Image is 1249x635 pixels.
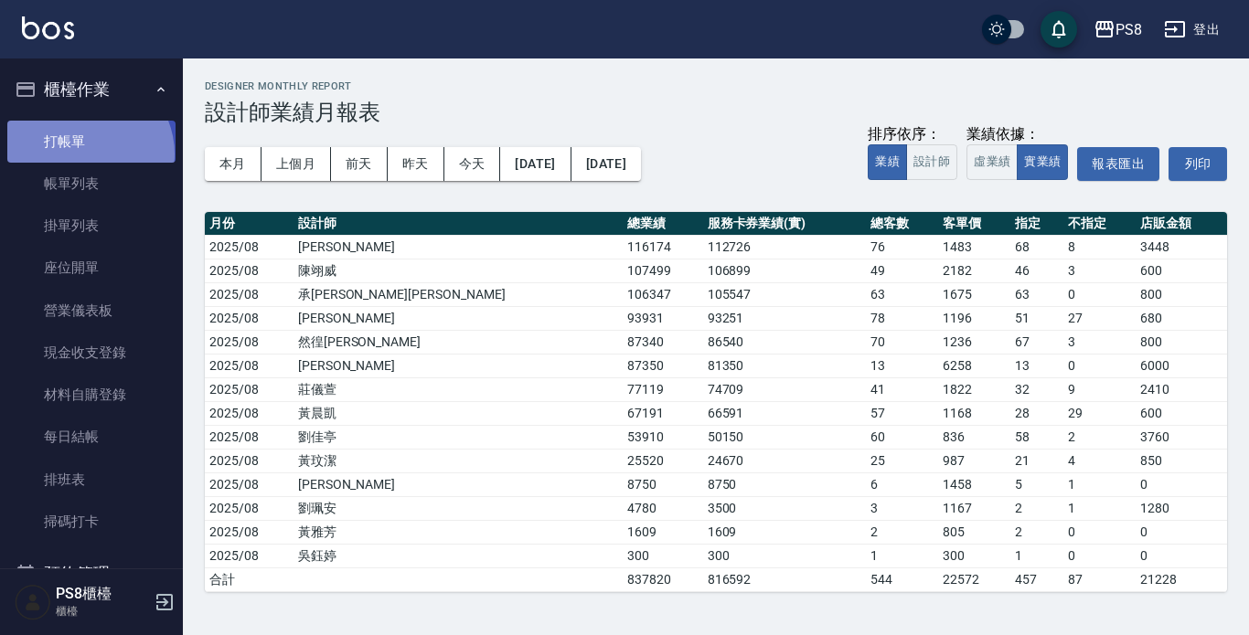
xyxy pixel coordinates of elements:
th: 總業績 [623,212,703,236]
td: 24670 [703,449,867,472]
td: 87340 [623,330,703,354]
td: 2025/08 [205,330,294,354]
td: 22572 [938,567,1010,591]
a: 打帳單 [7,121,176,163]
td: 1 [1063,496,1136,520]
td: 2025/08 [205,449,294,472]
td: 黃玟潔 [294,449,623,472]
button: 設計師 [906,144,957,180]
a: 材料自購登錄 [7,374,176,416]
td: 106347 [623,282,703,306]
td: 76 [866,235,938,259]
button: 登出 [1157,13,1227,47]
button: PS8 [1086,11,1149,48]
td: 2 [866,520,938,544]
th: 月份 [205,212,294,236]
a: 每日結帳 [7,416,176,458]
th: 客單價 [938,212,1010,236]
td: 600 [1136,259,1227,282]
td: 3 [866,496,938,520]
td: 78 [866,306,938,330]
td: 2 [1010,496,1063,520]
td: 58 [1010,425,1063,449]
th: 不指定 [1063,212,1136,236]
td: 836 [938,425,1010,449]
td: 2025/08 [205,354,294,377]
a: 營業儀表板 [7,290,176,332]
h2: Designer Monthly Report [205,80,1227,92]
td: 805 [938,520,1010,544]
td: 29 [1063,401,1136,425]
td: [PERSON_NAME] [294,235,623,259]
td: 0 [1063,282,1136,306]
td: 2 [1010,520,1063,544]
td: 6000 [1136,354,1227,377]
td: 2025/08 [205,235,294,259]
td: 9 [1063,377,1136,401]
th: 設計師 [294,212,623,236]
td: 50150 [703,425,867,449]
img: Logo [22,16,74,39]
td: 800 [1136,330,1227,354]
td: 93931 [623,306,703,330]
td: 2025/08 [205,282,294,306]
td: 49 [866,259,938,282]
td: 1 [1063,472,1136,496]
td: 1609 [623,520,703,544]
td: 陳翊威 [294,259,623,282]
td: 66591 [703,401,867,425]
table: a dense table [205,212,1227,592]
td: 2182 [938,259,1010,282]
button: save [1041,11,1077,48]
a: 掃碼打卡 [7,501,176,543]
td: 1236 [938,330,1010,354]
th: 店販金額 [1136,212,1227,236]
div: PS8 [1116,18,1142,41]
td: 51 [1010,306,1063,330]
td: 41 [866,377,938,401]
td: 300 [623,544,703,567]
td: 1167 [938,496,1010,520]
th: 服務卡券業績(實) [703,212,867,236]
button: 報表匯出 [1077,147,1159,181]
td: 4780 [623,496,703,520]
td: [PERSON_NAME] [294,472,623,496]
td: 27 [1063,306,1136,330]
button: 今天 [444,147,501,181]
td: 1458 [938,472,1010,496]
td: 0 [1063,544,1136,567]
td: 25 [866,449,938,472]
td: 63 [1010,282,1063,306]
td: 2025/08 [205,259,294,282]
td: 25520 [623,449,703,472]
th: 總客數 [866,212,938,236]
td: 457 [1010,567,1063,591]
td: 1822 [938,377,1010,401]
td: 57 [866,401,938,425]
td: 8750 [703,472,867,496]
td: 2 [1063,425,1136,449]
td: 2025/08 [205,520,294,544]
td: 莊儀萱 [294,377,623,401]
td: 46 [1010,259,1063,282]
td: 74709 [703,377,867,401]
td: 28 [1010,401,1063,425]
a: 排班表 [7,459,176,501]
td: 1 [866,544,938,567]
h5: PS8櫃檯 [56,585,149,603]
td: [PERSON_NAME] [294,306,623,330]
td: 300 [703,544,867,567]
td: 107499 [623,259,703,282]
td: 合計 [205,567,294,591]
td: 70 [866,330,938,354]
td: 0 [1136,544,1227,567]
td: 黃晨凱 [294,401,623,425]
a: 現金收支登錄 [7,332,176,374]
td: 837820 [623,567,703,591]
td: 1675 [938,282,1010,306]
td: 67 [1010,330,1063,354]
td: 87350 [623,354,703,377]
td: 劉珮安 [294,496,623,520]
td: 93251 [703,306,867,330]
button: 實業績 [1017,144,1068,180]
